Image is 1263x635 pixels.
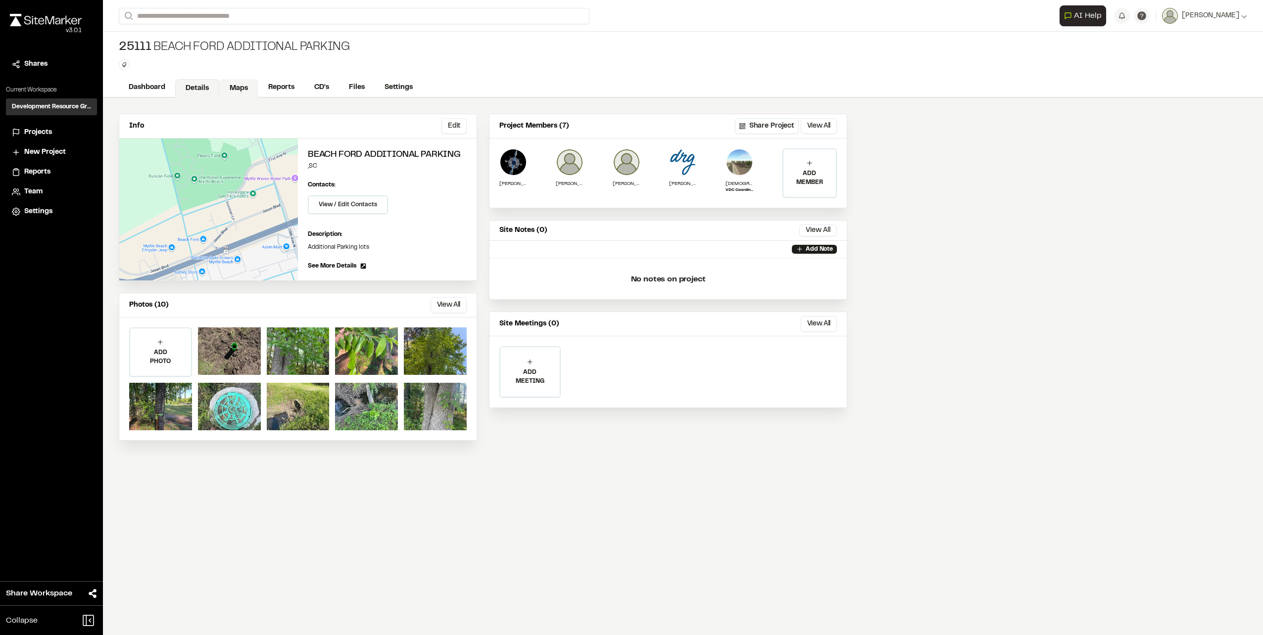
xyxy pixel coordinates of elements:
[24,206,52,217] span: Settings
[308,181,336,189] p: Contacts:
[12,206,91,217] a: Settings
[375,78,423,97] a: Settings
[499,318,559,329] p: Site Meetings (0)
[801,118,837,134] button: View All
[1162,8,1247,24] button: [PERSON_NAME]
[24,59,48,70] span: Shares
[130,348,191,366] p: ADD PHOTO
[6,615,38,627] span: Collapse
[308,162,467,171] p: , SC
[613,180,640,187] p: [PERSON_NAME]
[669,148,697,176] img: Philip Hornbeck
[304,78,339,97] a: CD's
[497,264,839,295] p: No notes on project
[119,8,137,24] button: Search
[219,79,258,98] a: Maps
[556,148,583,176] img: Jason Hager
[129,300,169,311] p: Photos (10)
[12,59,91,70] a: Shares
[726,187,753,193] p: VDC Coordinator/Civil Designer III
[308,230,467,239] p: Description:
[308,195,388,214] button: View / Edit Contacts
[726,180,753,187] p: [DEMOGRAPHIC_DATA][PERSON_NAME]
[175,79,219,98] a: Details
[129,121,144,132] p: Info
[24,167,50,178] span: Reports
[339,78,375,97] a: Files
[12,147,91,158] a: New Project
[556,180,583,187] p: [PERSON_NAME]
[10,26,82,35] div: Oh geez...please don't...
[24,186,43,197] span: Team
[735,118,799,134] button: Share Project
[783,169,836,187] p: ADD MEMBER
[499,180,527,187] p: [PERSON_NAME]
[119,78,175,97] a: Dashboard
[12,102,91,111] h3: Development Resource Group
[669,180,697,187] p: [PERSON_NAME]
[799,225,837,236] button: View All
[500,368,560,386] p: ADD MEETING
[308,262,356,271] span: See More Details
[431,297,467,313] button: View All
[308,243,467,252] p: Additional Parking lots
[119,40,350,55] div: Beach Ford Additional Parking
[806,245,833,254] p: Add Note
[1074,10,1102,22] span: AI Help
[613,148,640,176] img: Spencer Harrelson
[119,40,151,55] span: 25111
[24,147,66,158] span: New Project
[1182,10,1239,21] span: [PERSON_NAME]
[119,59,130,70] button: Edit Tags
[441,118,467,134] button: Edit
[308,148,467,162] h2: Beach Ford Additional Parking
[6,86,97,94] p: Current Workspace
[10,14,82,26] img: rebrand.png
[258,78,304,97] a: Reports
[12,186,91,197] a: Team
[6,588,72,599] span: Share Workspace
[1162,8,1178,24] img: User
[1060,5,1110,26] div: Open AI Assistant
[12,127,91,138] a: Projects
[499,225,547,236] p: Site Notes (0)
[499,148,527,176] img: Michael Oliver
[12,167,91,178] a: Reports
[801,316,837,332] button: View All
[726,148,753,176] img: Christian Barrett
[24,127,52,138] span: Projects
[499,121,569,132] p: Project Members (7)
[1060,5,1106,26] button: Open AI Assistant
